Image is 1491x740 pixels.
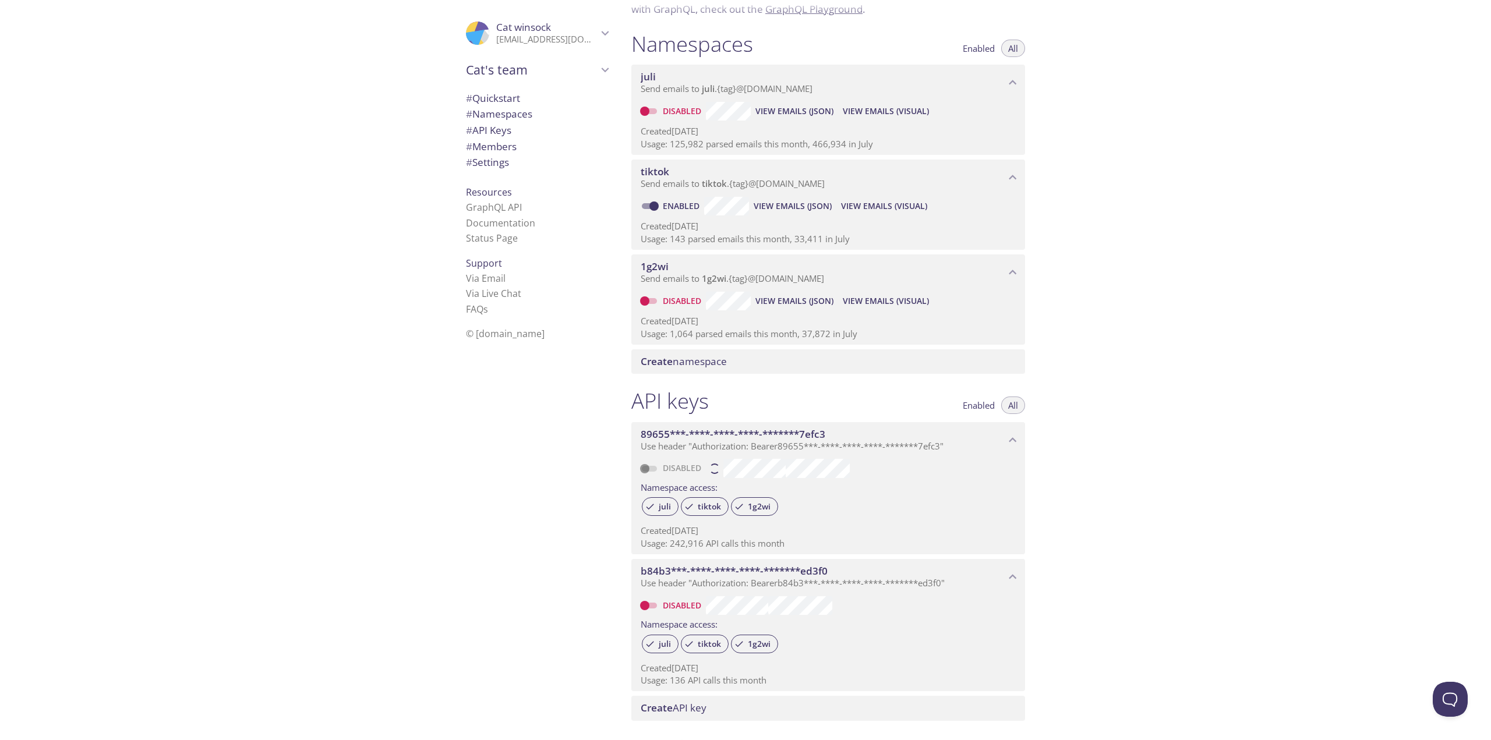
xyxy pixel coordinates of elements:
[631,349,1025,374] div: Create namespace
[457,154,617,171] div: Team Settings
[466,287,521,300] a: Via Live Chat
[457,90,617,107] div: Quickstart
[681,497,729,516] div: tiktok
[466,123,472,137] span: #
[466,62,598,78] span: Cat's team
[466,107,472,121] span: #
[641,615,718,632] label: Namespace access:
[661,295,706,306] a: Disabled
[652,501,678,512] span: juli
[466,140,472,153] span: #
[731,635,778,653] div: 1g2wi
[466,140,517,153] span: Members
[749,197,836,215] button: View Emails (JSON)
[641,674,1016,686] p: Usage: 136 API calls this month
[631,65,1025,101] div: juli namespace
[838,102,934,121] button: View Emails (Visual)
[642,497,679,516] div: juli
[631,388,709,414] h1: API keys
[956,396,1002,414] button: Enabled
[466,232,518,245] a: Status Page
[641,165,669,178] span: tiktok
[691,501,728,512] span: tiktok
[641,662,1016,674] p: Created [DATE]
[466,123,511,137] span: API Keys
[496,20,551,34] span: Cat winsock
[1433,682,1468,717] iframe: Help Scout Beacon - Open
[631,160,1025,196] div: tiktok namespace
[641,525,1016,537] p: Created [DATE]
[836,197,932,215] button: View Emails (Visual)
[483,303,488,316] span: s
[641,315,1016,327] p: Created [DATE]
[751,292,838,310] button: View Emails (JSON)
[496,34,598,45] p: [EMAIL_ADDRESS][DOMAIN_NAME]
[755,104,833,118] span: View Emails (JSON)
[641,83,812,94] span: Send emails to . {tag} @[DOMAIN_NAME]
[631,254,1025,291] div: 1g2wi namespace
[681,635,729,653] div: tiktok
[457,14,617,52] div: Cat winsock
[457,55,617,85] div: Cat's team
[641,233,1016,245] p: Usage: 143 parsed emails this month, 33,411 in July
[641,537,1016,550] p: Usage: 242,916 API calls this month
[702,272,726,284] span: 1g2wi
[466,217,535,229] a: Documentation
[641,125,1016,137] p: Created [DATE]
[731,497,778,516] div: 1g2wi
[641,328,1016,340] p: Usage: 1,064 parsed emails this month, 37,872 in July
[661,105,706,116] a: Disabled
[691,639,728,649] span: tiktok
[702,83,715,94] span: juli
[661,600,706,611] a: Disabled
[641,178,825,189] span: Send emails to . {tag} @[DOMAIN_NAME]
[457,139,617,155] div: Members
[641,272,824,284] span: Send emails to . {tag} @[DOMAIN_NAME]
[466,155,472,169] span: #
[661,200,704,211] a: Enabled
[642,635,679,653] div: juli
[641,220,1016,232] p: Created [DATE]
[466,91,472,105] span: #
[631,696,1025,720] div: Create API Key
[641,260,669,273] span: 1g2wi
[751,102,838,121] button: View Emails (JSON)
[841,199,927,213] span: View Emails (Visual)
[641,138,1016,150] p: Usage: 125,982 parsed emails this month, 466,934 in July
[457,106,617,122] div: Namespaces
[466,186,512,199] span: Resources
[466,107,532,121] span: Namespaces
[466,303,488,316] a: FAQ
[457,122,617,139] div: API Keys
[631,31,753,57] h1: Namespaces
[1001,396,1025,414] button: All
[466,91,520,105] span: Quickstart
[755,294,833,308] span: View Emails (JSON)
[641,355,673,368] span: Create
[641,478,718,495] label: Namespace access:
[652,639,678,649] span: juli
[466,201,522,214] a: GraphQL API
[741,501,778,512] span: 1g2wi
[466,272,506,285] a: Via Email
[843,294,929,308] span: View Emails (Visual)
[956,40,1002,57] button: Enabled
[641,701,673,714] span: Create
[1001,40,1025,57] button: All
[838,292,934,310] button: View Emails (Visual)
[466,257,502,270] span: Support
[843,104,929,118] span: View Emails (Visual)
[661,462,706,473] a: Disabled
[741,639,778,649] span: 1g2wi
[641,70,656,83] span: juli
[641,355,727,368] span: namespace
[702,178,727,189] span: tiktok
[466,327,545,340] span: © [DOMAIN_NAME]
[466,155,509,169] span: Settings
